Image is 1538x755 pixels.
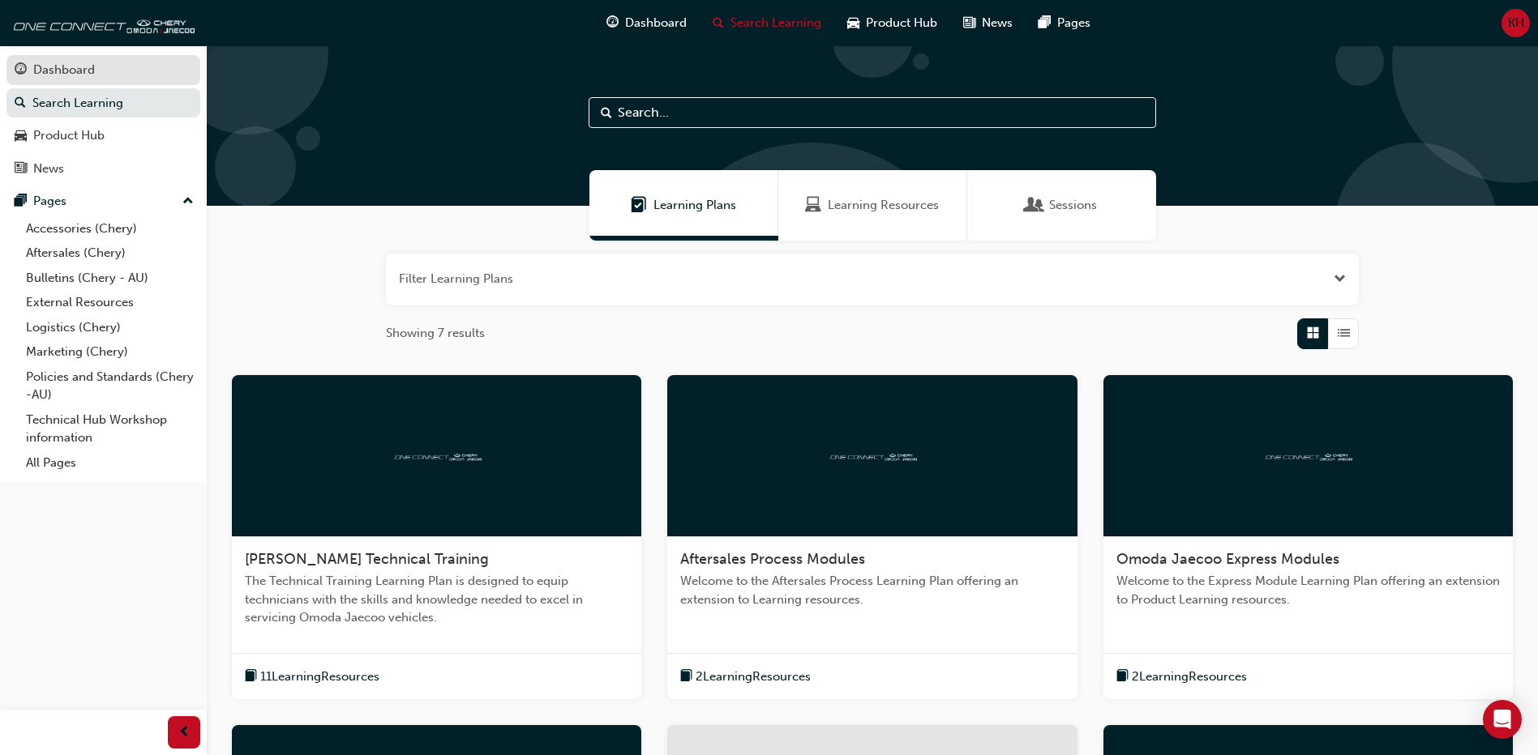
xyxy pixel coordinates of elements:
[1263,447,1352,463] img: oneconnect
[33,160,64,178] div: News
[260,668,379,686] span: 11 Learning Resources
[386,324,485,343] span: Showing 7 results
[1026,196,1043,215] span: Sessions
[1116,572,1500,608] span: Welcome to the Express Module Learning Plan offering an extension to Product Learning resources.
[19,365,200,407] a: Policies and Standards (Chery -AU)
[1116,667,1247,687] button: book-icon2LearningResources
[19,339,200,365] a: Marketing (Chery)
[33,126,105,145] div: Product Hub
[950,6,1026,40] a: news-iconNews
[19,241,200,266] a: Aftersales (Chery)
[6,52,200,186] button: DashboardSearch LearningProduct HubNews
[847,13,859,33] span: car-icon
[245,667,257,687] span: book-icon
[33,61,95,79] div: Dashboard
[778,170,967,241] a: Learning ResourcesLearning Resources
[1039,13,1051,33] span: pages-icon
[19,407,200,450] a: Technical Hub Workshop information
[828,196,939,215] span: Learning Resources
[593,6,700,40] a: guage-iconDashboard
[828,447,917,463] img: oneconnect
[963,13,975,33] span: news-icon
[730,14,821,32] span: Search Learning
[6,186,200,216] button: Pages
[15,162,27,177] span: news-icon
[245,572,628,627] span: The Technical Training Learning Plan is designed to equip technicians with the skills and knowled...
[606,13,619,33] span: guage-icon
[178,723,191,743] span: prev-icon
[33,192,66,211] div: Pages
[15,96,26,111] span: search-icon
[19,315,200,340] a: Logistics (Chery)
[15,63,27,78] span: guage-icon
[232,375,641,700] a: oneconnect[PERSON_NAME] Technical TrainingThe Technical Training Learning Plan is designed to equ...
[1116,667,1129,687] span: book-icon
[19,216,200,241] a: Accessories (Chery)
[982,14,1013,32] span: News
[1116,550,1339,568] span: Omoda Jaecoo Express Modules
[696,668,811,686] span: 2 Learning Resources
[1132,668,1247,686] span: 2 Learning Resources
[589,97,1156,128] input: Search...
[680,572,1064,608] span: Welcome to the Aftersales Process Learning Plan offering an extension to Learning resources.
[6,154,200,184] a: News
[866,14,937,32] span: Product Hub
[8,6,195,39] img: oneconnect
[1057,14,1090,32] span: Pages
[601,104,612,122] span: Search
[834,6,950,40] a: car-iconProduct Hub
[6,88,200,118] a: Search Learning
[245,667,379,687] button: book-icon11LearningResources
[19,450,200,476] a: All Pages
[805,196,821,215] span: Learning Resources
[19,290,200,315] a: External Resources
[1483,700,1522,739] div: Open Intercom Messenger
[1338,324,1350,343] span: List
[589,170,778,241] a: Learning PlansLearning Plans
[1049,196,1097,215] span: Sessions
[15,194,27,209] span: pages-icon
[1103,375,1513,700] a: oneconnectOmoda Jaecoo Express ModulesWelcome to the Express Module Learning Plan offering an ext...
[625,14,687,32] span: Dashboard
[680,667,811,687] button: book-icon2LearningResources
[245,550,489,568] span: [PERSON_NAME] Technical Training
[6,121,200,151] a: Product Hub
[967,170,1156,241] a: SessionsSessions
[713,13,724,33] span: search-icon
[1307,324,1319,343] span: Grid
[19,266,200,291] a: Bulletins (Chery - AU)
[667,375,1077,700] a: oneconnectAftersales Process ModulesWelcome to the Aftersales Process Learning Plan offering an e...
[680,550,865,568] span: Aftersales Process Modules
[631,196,647,215] span: Learning Plans
[15,129,27,143] span: car-icon
[392,447,482,463] img: oneconnect
[1026,6,1103,40] a: pages-iconPages
[700,6,834,40] a: search-iconSearch Learning
[6,55,200,85] a: Dashboard
[1508,14,1524,32] span: KH
[182,191,194,212] span: up-icon
[1502,9,1530,37] button: KH
[653,196,736,215] span: Learning Plans
[680,667,692,687] span: book-icon
[1334,270,1346,288] button: Open the filter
